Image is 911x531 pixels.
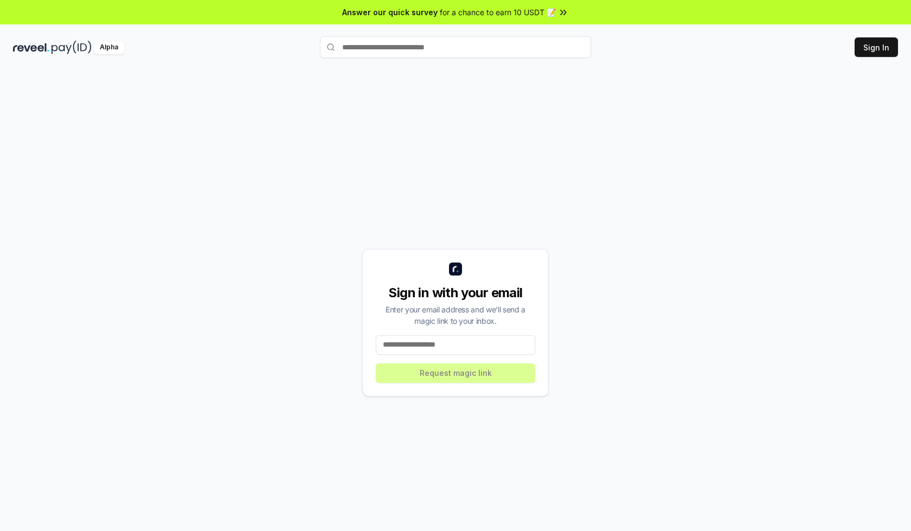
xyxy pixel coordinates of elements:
[855,37,898,57] button: Sign In
[440,7,556,18] span: for a chance to earn 10 USDT 📝
[13,41,49,54] img: reveel_dark
[94,41,124,54] div: Alpha
[449,263,462,276] img: logo_small
[342,7,438,18] span: Answer our quick survey
[376,284,535,302] div: Sign in with your email
[376,304,535,327] div: Enter your email address and we’ll send a magic link to your inbox.
[52,41,92,54] img: pay_id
